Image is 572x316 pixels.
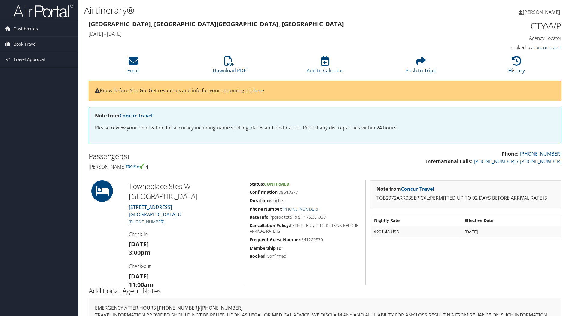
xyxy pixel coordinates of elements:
[450,35,561,41] h4: Agency Locator
[250,206,282,212] strong: Phone Number:
[250,237,361,243] h5: 341289839
[250,223,290,228] strong: Cancellation Policy:
[129,240,149,248] strong: [DATE]
[250,214,361,220] h5: Approx total is $1,176.35 USD
[129,231,240,238] h4: Check-in
[89,31,441,37] h4: [DATE] - [DATE]
[14,21,38,36] span: Dashboards
[129,181,240,201] h2: Towneplace Stes W [GEOGRAPHIC_DATA]
[250,189,279,195] strong: Confirmation:
[371,226,461,237] td: $201.48 USD
[450,20,561,32] h1: CTYVVP
[307,59,343,74] a: Add to Calendar
[264,181,289,187] span: Confirmed
[129,248,151,257] strong: 3:00pm
[250,253,361,259] h5: Confirmed
[508,59,525,74] a: History
[461,226,561,237] td: [DATE]
[126,163,145,169] img: tsa-precheck.png
[474,158,561,165] a: [PHONE_NUMBER] / [PHONE_NUMBER]
[376,194,555,202] p: TOB2972ARR03SEP CXL:PERMITTED UP TO 02 DAYS BEFORE ARRIVAL RATE IS
[250,181,264,187] strong: Status:
[84,4,405,17] h1: Airtinerary®
[401,186,434,192] a: Concur Travel
[120,112,153,119] a: Concur Travel
[14,52,45,67] span: Travel Approval
[127,59,140,74] a: Email
[129,263,240,269] h4: Check-out
[520,150,561,157] a: [PHONE_NUMBER]
[250,223,361,234] h5: PERMITTED UP TO 02 DAYS BEFORE ARRIVAL RATE IS
[254,87,264,94] a: here
[250,253,267,259] strong: Booked:
[250,245,283,251] strong: Membership ID:
[250,237,301,242] strong: Frequent Guest Number:
[406,59,436,74] a: Push to Tripit
[89,163,321,170] h4: [PERSON_NAME]
[250,198,269,203] strong: Duration:
[523,9,560,15] span: [PERSON_NAME]
[95,124,555,132] p: Please review your reservation for accuracy including name spelling, dates and destination. Repor...
[519,3,566,21] a: [PERSON_NAME]
[376,186,434,192] strong: Note from
[95,87,555,95] p: Know Before You Go: Get resources and info for your upcoming trip
[282,206,318,212] a: [PHONE_NUMBER]
[426,158,473,165] strong: International Calls:
[450,44,561,51] h4: Booked by
[250,198,361,204] h5: 6 nights
[89,151,321,161] h2: Passenger(s)
[13,4,73,18] img: airportal-logo.png
[461,215,561,226] th: Effective Date
[89,20,344,28] strong: [GEOGRAPHIC_DATA], [GEOGRAPHIC_DATA] [GEOGRAPHIC_DATA], [GEOGRAPHIC_DATA]
[129,272,149,280] strong: [DATE]
[95,112,153,119] strong: Note from
[129,219,164,225] a: [PHONE_NUMBER]
[129,204,181,218] a: [STREET_ADDRESS][GEOGRAPHIC_DATA] U
[250,189,361,195] h5: 79613377
[89,286,561,296] h2: Additional Agent Notes
[250,214,270,220] strong: Rate Info:
[371,215,461,226] th: Nightly Rate
[502,150,519,157] strong: Phone:
[129,281,154,289] strong: 11:00am
[14,37,37,52] span: Book Travel
[213,59,246,74] a: Download PDF
[532,44,561,51] a: Concur Travel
